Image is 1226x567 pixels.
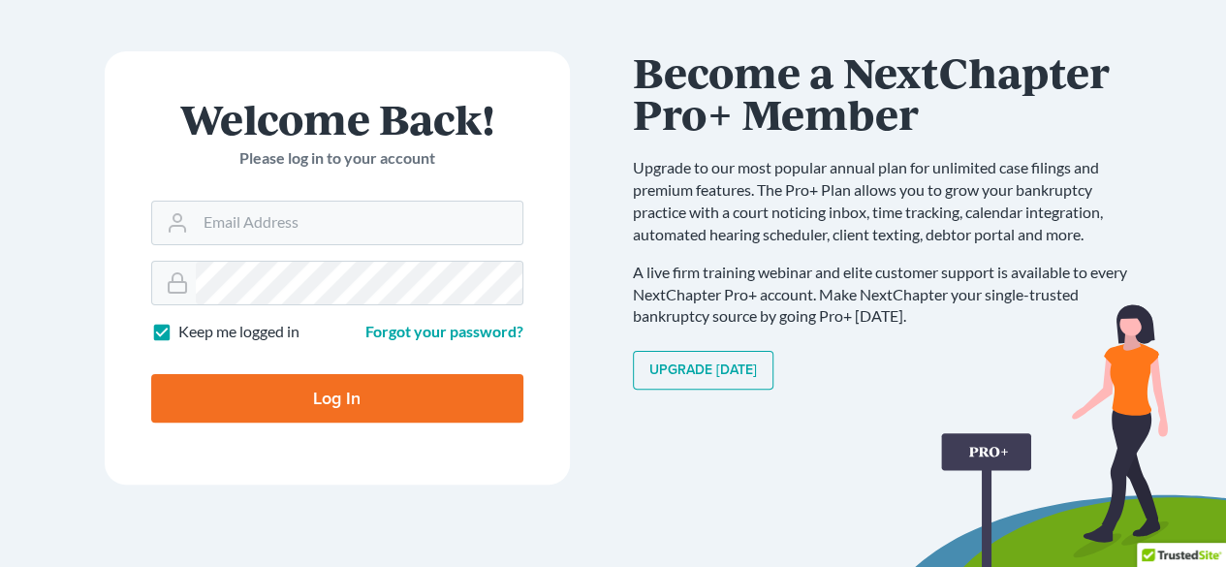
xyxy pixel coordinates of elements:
[151,147,523,170] p: Please log in to your account
[633,51,1147,134] h1: Become a NextChapter Pro+ Member
[151,98,523,140] h1: Welcome Back!
[633,157,1147,245] p: Upgrade to our most popular annual plan for unlimited case filings and premium features. The Pro+...
[196,202,522,244] input: Email Address
[633,262,1147,329] p: A live firm training webinar and elite customer support is available to every NextChapter Pro+ ac...
[633,351,773,390] a: Upgrade [DATE]
[178,321,299,343] label: Keep me logged in
[151,374,523,423] input: Log In
[365,322,523,340] a: Forgot your password?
